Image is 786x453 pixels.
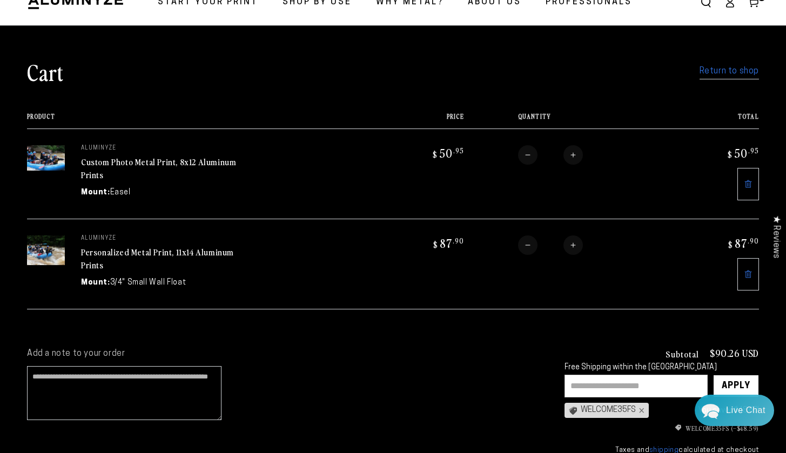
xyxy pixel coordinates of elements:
bdi: 50 [726,145,759,160]
sup: .95 [748,146,759,155]
span: $ [728,149,733,160]
p: aluminyze [81,235,243,242]
sup: .95 [453,146,464,155]
img: 8"x12" Rectangle White Glossy Aluminyzed Photo [27,145,65,171]
a: Remove 8"x12" Rectangle White Glossy Aluminyzed Photo [737,168,759,200]
a: Custom Photo Metal Print, 8x12 Aluminum Prints [81,155,236,181]
th: Product [27,113,378,129]
img: 11"x14" Rectangle White Glossy Aluminyzed Photo [27,235,65,265]
div: Contact Us Directly [726,395,765,426]
input: Quantity for Personalized Metal Print, 11x14 Aluminum Prints [538,235,563,255]
span: $ [433,239,438,250]
div: Apply [722,375,750,397]
h1: Cart [27,58,64,86]
bdi: 87 [432,235,464,251]
bdi: 87 [727,235,759,251]
div: Click to open Judge.me floating reviews tab [765,207,786,267]
div: Chat widget toggle [695,395,774,426]
th: Total [673,113,759,129]
span: $ [433,149,438,160]
div: × [636,406,644,415]
sup: .90 [748,236,759,245]
input: Quantity for Custom Photo Metal Print, 8x12 Aluminum Prints [538,145,563,165]
dt: Mount: [81,277,110,288]
p: $90.26 USD [710,348,759,358]
a: Personalized Metal Print, 11x14 Aluminum Prints [81,246,234,272]
h3: Subtotal [666,349,699,358]
dt: Mount: [81,187,110,198]
th: Quantity [464,113,673,129]
div: WELCOME35FS [565,403,649,418]
span: $ [728,239,733,250]
p: aluminyze [81,145,243,152]
ul: Discount [565,423,759,433]
dd: Easel [110,187,131,198]
sup: .90 [453,236,464,245]
dd: 3/4" Small Wall Float [110,277,186,288]
th: Price [378,113,464,129]
bdi: 50 [431,145,464,160]
div: You saved ! [654,404,759,417]
li: WELCOME35FS (–$48.59) [565,423,759,433]
a: Return to shop [700,64,759,79]
div: Free Shipping within the [GEOGRAPHIC_DATA] [565,363,759,373]
label: Add a note to your order [27,348,543,360]
a: Remove 11"x14" Rectangle White Glossy Aluminyzed Photo [737,258,759,290]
